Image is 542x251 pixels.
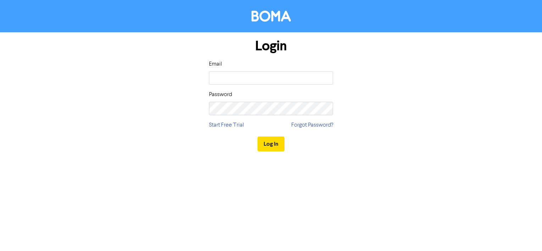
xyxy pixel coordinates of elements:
[209,90,232,99] label: Password
[209,60,222,68] label: Email
[291,121,333,129] a: Forgot Password?
[258,136,284,151] button: Log In
[209,121,244,129] a: Start Free Trial
[209,38,333,54] h1: Login
[251,11,291,22] img: BOMA Logo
